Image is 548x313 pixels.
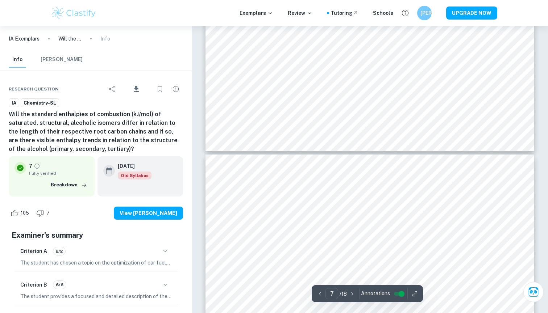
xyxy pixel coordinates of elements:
a: IA [9,98,19,107]
div: Download [121,80,151,98]
button: View [PERSON_NAME] [114,207,183,220]
h6: Criterion B [20,281,47,289]
span: Fully verified [29,170,89,177]
span: IA [9,100,19,107]
span: 6/6 [53,282,66,288]
a: Chemistry-SL [21,98,59,107]
h6: [PERSON_NAME] [420,9,429,17]
h6: Will the standard enthalpies of combustion (kJ/mol) of saturated, structural, alcoholic isomers d... [9,110,183,153]
span: Research question [9,86,59,92]
div: Share [105,82,120,96]
div: Bookmark [153,82,167,96]
p: Will the standard enthalpies of combustion (kJ/mol) of saturated, structural, alcoholic isomers d... [58,35,82,43]
button: Help and Feedback [399,7,411,19]
p: The student has chosen a topic on the optimization of car fuels which they have justified well ba... [20,259,171,267]
button: Info [9,52,26,68]
span: 105 [17,210,33,217]
div: Starting from the May 2025 session, the Chemistry IA requirements have changed. It's OK to refer ... [118,172,151,179]
span: Annotations [361,290,390,297]
div: Dislike [34,207,54,219]
button: [PERSON_NAME] [417,6,432,20]
p: Exemplars [240,9,273,17]
span: 7 [42,210,54,217]
a: Tutoring [331,9,358,17]
p: Review [288,9,312,17]
a: Grade fully verified [34,163,40,169]
button: Ask Clai [523,282,544,302]
p: The student provides a focused and detailed description of the main topic, which is investigating... [20,292,171,300]
span: 2/2 [53,248,65,254]
p: / 18 [340,290,347,298]
span: Chemistry-SL [21,100,59,107]
h5: Examiner's summary [12,230,180,241]
img: Clastify logo [51,6,97,20]
a: Schools [373,9,393,17]
h6: Criterion A [20,247,47,255]
button: UPGRADE NOW [446,7,497,20]
div: Report issue [169,82,183,96]
a: IA Exemplars [9,35,40,43]
button: Breakdown [49,179,89,190]
p: Info [100,35,110,43]
p: 7 [29,162,32,170]
div: Like [9,207,33,219]
button: [PERSON_NAME] [41,52,83,68]
h6: [DATE] [118,162,146,170]
span: Old Syllabus [118,172,151,179]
